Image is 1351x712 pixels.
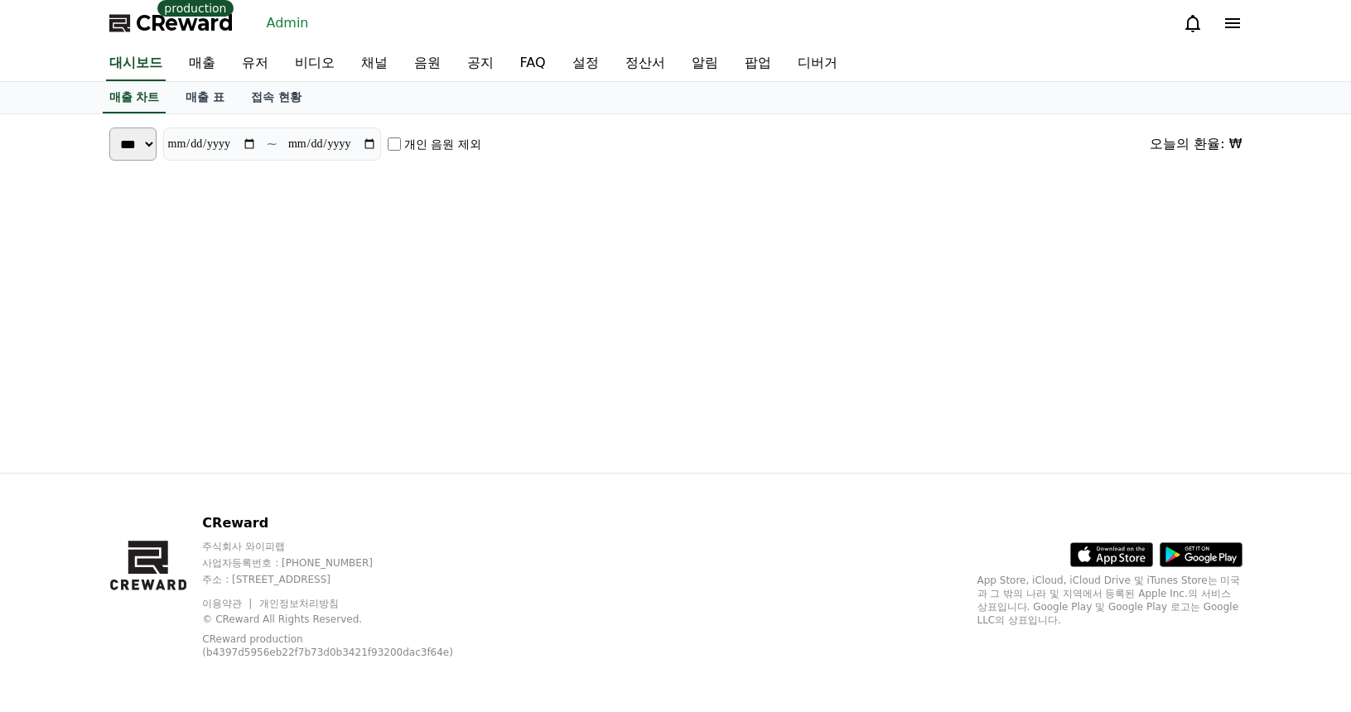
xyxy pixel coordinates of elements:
[238,82,315,113] a: 접속 현황
[507,46,559,81] a: FAQ
[229,46,282,81] a: 유저
[401,46,454,81] a: 음원
[202,513,493,533] p: CReward
[282,46,348,81] a: 비디오
[404,136,481,152] label: 개인 음원 제외
[559,46,612,81] a: 설정
[977,574,1242,627] p: App Store, iCloud, iCloud Drive 및 iTunes Store는 미국과 그 밖의 나라 및 지역에서 등록된 Apple Inc.의 서비스 상표입니다. Goo...
[202,633,467,659] p: CReward production (b4397d5956eb22f7b73d0b3421f93200dac3f64e)
[106,46,166,81] a: 대시보드
[172,82,238,113] a: 매출 표
[260,10,316,36] a: Admin
[731,46,784,81] a: 팝업
[176,46,229,81] a: 매출
[136,10,234,36] span: CReward
[109,10,234,36] a: CReward
[202,573,493,586] p: 주소 : [STREET_ADDRESS]
[267,134,277,154] p: ~
[784,46,851,81] a: 디버거
[202,613,493,626] p: © CReward All Rights Reserved.
[1150,134,1242,154] div: 오늘의 환율: ₩
[678,46,731,81] a: 알림
[612,46,678,81] a: 정산서
[259,598,339,609] a: 개인정보처리방침
[202,556,493,570] p: 사업자등록번호 : [PHONE_NUMBER]
[202,598,254,609] a: 이용약관
[202,540,493,553] p: 주식회사 와이피랩
[103,82,166,113] a: 매출 차트
[454,46,507,81] a: 공지
[348,46,401,81] a: 채널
